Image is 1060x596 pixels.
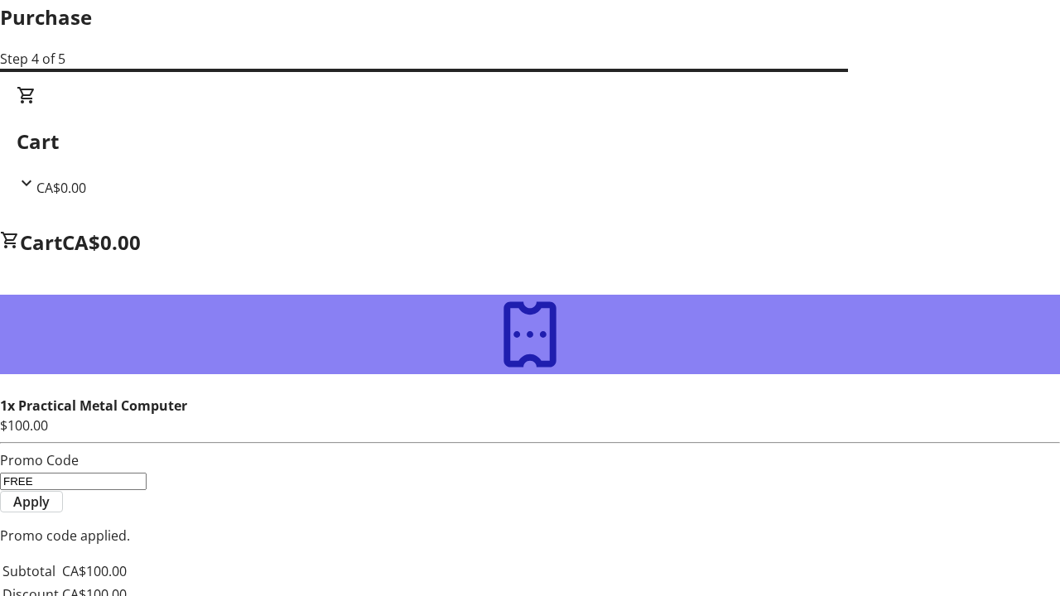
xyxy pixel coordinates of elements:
[17,85,1043,198] div: CartCA$0.00
[2,560,60,582] td: Subtotal
[13,492,50,512] span: Apply
[20,228,62,256] span: Cart
[61,560,128,582] td: CA$100.00
[36,179,86,197] span: CA$0.00
[62,228,141,256] span: CA$0.00
[17,127,1043,156] h2: Cart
